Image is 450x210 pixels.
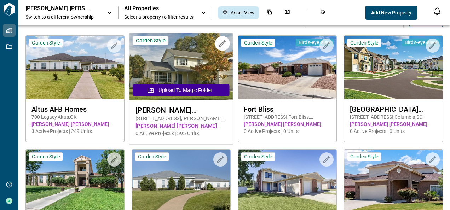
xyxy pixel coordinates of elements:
[350,105,437,113] span: [GEOGRAPHIC_DATA][PERSON_NAME]
[31,105,119,113] span: Altus AFB Homes
[262,6,277,19] div: Documents
[135,130,227,137] span: 0 Active Projects | 595 Units
[136,37,165,44] span: Garden Style
[32,153,60,160] span: Garden Style
[25,13,100,21] span: Switch to a different ownership
[124,5,194,12] span: All Properties
[135,122,227,130] span: [PERSON_NAME] [PERSON_NAME]
[32,40,60,46] span: Garden Style
[365,6,417,20] button: Add New Property
[138,153,166,160] span: Garden Style
[350,40,378,46] span: Garden Style
[31,113,119,121] span: 700 Legacy , Altus , OK
[244,153,272,160] span: Garden Style
[350,113,437,121] span: [STREET_ADDRESS] , Columbia , SC
[298,6,312,19] div: Issues & Info
[344,36,443,99] img: property-asset
[432,6,443,17] button: Open notification feed
[31,121,119,128] span: [PERSON_NAME] [PERSON_NAME]
[26,36,124,99] img: property-asset
[350,128,437,135] span: 0 Active Projects | 0 Units
[299,39,331,46] span: Bird's-eye View
[124,13,194,21] span: Select a property to filter results
[350,121,437,128] span: [PERSON_NAME] [PERSON_NAME]
[133,84,230,96] button: Upload to Magic Folder
[350,153,378,160] span: Garden Style
[244,128,331,135] span: 0 Active Projects | 0 Units
[371,9,411,16] span: Add New Property
[244,40,272,46] span: Garden Style
[316,6,330,19] div: Job History
[231,9,255,16] span: Asset View
[244,105,331,113] span: Fort Bliss
[244,113,331,121] span: [STREET_ADDRESS] , Fort Bliss , [GEOGRAPHIC_DATA]
[129,33,233,100] img: property-asset
[405,39,437,46] span: Bird's-eye View
[218,6,259,19] div: Asset View
[238,36,336,99] img: property-asset
[25,5,89,12] p: [PERSON_NAME] [PERSON_NAME]
[31,128,119,135] span: 3 Active Projects | 249 Units
[135,115,227,122] span: [STREET_ADDRESS] , [PERSON_NAME][GEOGRAPHIC_DATA] , WA
[280,6,294,19] div: Photos
[244,121,331,128] span: [PERSON_NAME] [PERSON_NAME]
[135,106,227,115] span: [PERSON_NAME][GEOGRAPHIC_DATA]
